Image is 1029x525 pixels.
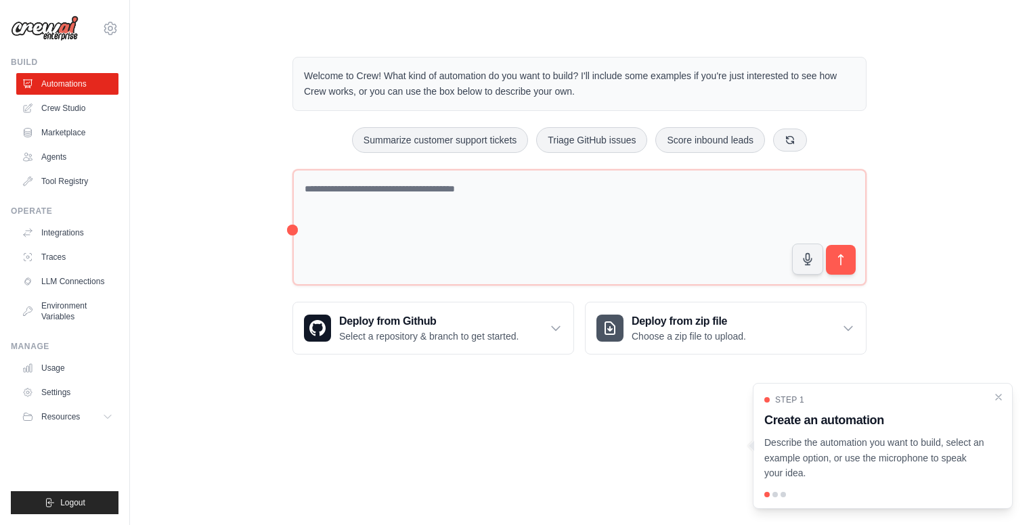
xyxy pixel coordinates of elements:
button: Logout [11,491,118,514]
div: Operate [11,206,118,216]
span: Logout [60,497,85,508]
a: Tool Registry [16,170,118,192]
span: Resources [41,411,80,422]
a: Integrations [16,222,118,244]
span: Step 1 [775,394,804,405]
h3: Create an automation [764,411,985,430]
img: Logo [11,16,79,41]
button: Score inbound leads [655,127,765,153]
a: Agents [16,146,118,168]
h3: Deploy from Github [339,313,519,329]
p: Welcome to Crew! What kind of automation do you want to build? I'll include some examples if you'... [304,68,855,99]
h3: Deploy from zip file [632,313,746,329]
button: Resources [16,406,118,428]
button: Close walkthrough [993,392,1004,403]
a: LLM Connections [16,271,118,292]
iframe: Chat Widget [961,460,1029,525]
button: Summarize customer support tickets [352,127,528,153]
p: Describe the automation you want to build, select an example option, or use the microphone to spe... [764,435,985,481]
a: Marketplace [16,122,118,143]
p: Choose a zip file to upload. [632,329,746,343]
a: Environment Variables [16,295,118,327]
div: Manage [11,341,118,352]
a: Usage [16,357,118,379]
div: Build [11,57,118,68]
a: Crew Studio [16,97,118,119]
button: Triage GitHub issues [536,127,647,153]
a: Settings [16,382,118,403]
p: Select a repository & branch to get started. [339,329,519,343]
a: Traces [16,246,118,268]
a: Automations [16,73,118,95]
